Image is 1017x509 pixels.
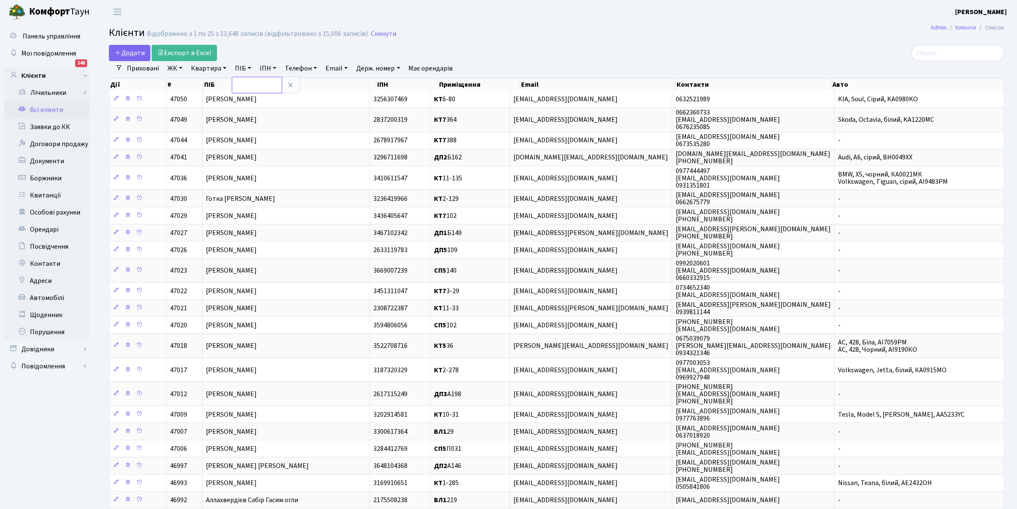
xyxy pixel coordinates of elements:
[838,136,841,145] span: -
[373,365,407,375] span: 3187320329
[434,410,459,419] span: 10-31
[676,259,780,282] span: 0992020601 [EMAIL_ADDRESS][DOMAIN_NAME] 0660332915
[676,132,780,149] span: [EMAIL_ADDRESS][DOMAIN_NAME] 0673535280
[513,461,618,471] span: [EMAIL_ADDRESS][DOMAIN_NAME]
[167,79,203,91] th: #
[434,321,457,330] span: 102
[373,495,407,505] span: 2175508238
[4,187,90,204] a: Квитанції
[838,410,964,419] span: Tesla, Model S, [PERSON_NAME], AA5233YC
[676,424,780,440] span: [EMAIL_ADDRESS][DOMAIN_NAME] 0637018920
[4,341,90,358] a: Довідники
[373,115,407,124] span: 2837200319
[676,207,780,224] span: [EMAIL_ADDRESS][DOMAIN_NAME] [PHONE_NUMBER]
[513,153,668,162] span: [DOMAIN_NAME][EMAIL_ADDRESS][DOMAIN_NAME]
[107,5,128,19] button: Переключити навігацію
[434,341,446,350] b: КТ5
[206,389,257,399] span: [PERSON_NAME]
[4,255,90,272] a: Контакти
[676,382,780,406] span: [PHONE_NUMBER] [EMAIL_ADDRESS][DOMAIN_NAME] [PHONE_NUMBER]
[676,149,830,166] span: [DOMAIN_NAME][EMAIL_ADDRESS][DOMAIN_NAME] [PHONE_NUMBER]
[170,136,187,145] span: 47044
[123,61,162,76] a: Приховані
[170,228,187,238] span: 47027
[170,115,187,124] span: 47049
[4,170,90,187] a: Боржники
[170,365,187,375] span: 47017
[434,136,446,145] b: КТ7
[676,79,832,91] th: Контакти
[838,194,841,203] span: -
[513,341,668,350] span: [PERSON_NAME][EMAIL_ADDRESS][DOMAIN_NAME]
[838,94,918,104] span: KIA, Soul, Сірий, KA0980KO
[206,321,257,330] span: [PERSON_NAME]
[513,286,618,296] span: [EMAIL_ADDRESS][DOMAIN_NAME]
[206,286,257,296] span: [PERSON_NAME]
[434,286,446,296] b: КТ7
[353,61,403,76] a: Держ. номер
[23,32,80,41] span: Панель управління
[373,228,407,238] span: 3467102342
[170,245,187,255] span: 47026
[4,324,90,341] a: Порушення
[373,321,407,330] span: 3594806056
[170,495,187,505] span: 46992
[832,79,1004,91] th: Авто
[434,266,457,275] span: 140
[434,94,455,104] span: 6-80
[147,30,369,38] div: Відображено з 1 по 25 з 13,648 записів (відфільтровано з 15,006 записів).
[434,444,446,453] b: СП5
[206,266,257,275] span: [PERSON_NAME]
[373,136,407,145] span: 2678917967
[838,115,934,124] span: Skoda, Octavia, білий, KA1220MC
[164,61,186,76] a: ЖК
[676,406,780,423] span: [EMAIL_ADDRESS][DOMAIN_NAME] 0977763896
[373,286,407,296] span: 3451311047
[513,115,618,124] span: [EMAIL_ADDRESS][DOMAIN_NAME]
[434,495,457,505] span: 219
[373,461,407,471] span: 3648104368
[206,194,275,203] span: Готка [PERSON_NAME]
[513,410,618,419] span: [EMAIL_ADDRESS][DOMAIN_NAME]
[838,303,841,313] span: -
[434,427,454,436] span: 29
[931,23,947,32] a: Admin
[232,61,255,76] a: ПІБ
[838,286,841,296] span: -
[838,427,841,436] span: -
[434,211,446,221] b: КТ7
[4,67,90,84] a: Клієнти
[434,478,443,488] b: КТ
[109,79,167,91] th: Дії
[405,61,457,76] a: Має орендарів
[838,444,841,453] span: -
[676,108,780,132] span: 0662360733 [EMAIL_ADDRESS][DOMAIN_NAME] 0676235085
[676,495,780,505] span: [EMAIL_ADDRESS][DOMAIN_NAME]
[676,241,780,258] span: [EMAIL_ADDRESS][DOMAIN_NAME] [PHONE_NUMBER]
[513,427,618,436] span: [EMAIL_ADDRESS][DOMAIN_NAME]
[434,174,462,183] span: 11-135
[439,79,520,91] th: Приміщення
[170,286,187,296] span: 47022
[434,286,459,296] span: 3-29
[373,174,407,183] span: 3410611547
[109,25,145,40] span: Клієнти
[434,153,447,162] b: ДП2
[206,303,257,313] span: [PERSON_NAME]
[434,444,461,453] span: П031
[29,5,70,18] b: Комфорт
[21,49,76,58] span: Мої повідомлення
[434,410,443,419] b: КТ
[170,341,187,350] span: 47018
[188,61,230,76] a: Квартира
[676,358,780,382] span: 0977003053 [EMAIL_ADDRESS][DOMAIN_NAME] 0969927948
[29,5,90,19] span: Таун
[4,153,90,170] a: Документи
[434,194,443,203] b: КТ
[434,365,459,375] span: 2-278
[838,495,841,505] span: -
[373,444,407,453] span: 3284412769
[203,79,376,91] th: ПІБ
[152,45,217,61] a: Експорт в Excel
[434,389,447,399] b: ДП3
